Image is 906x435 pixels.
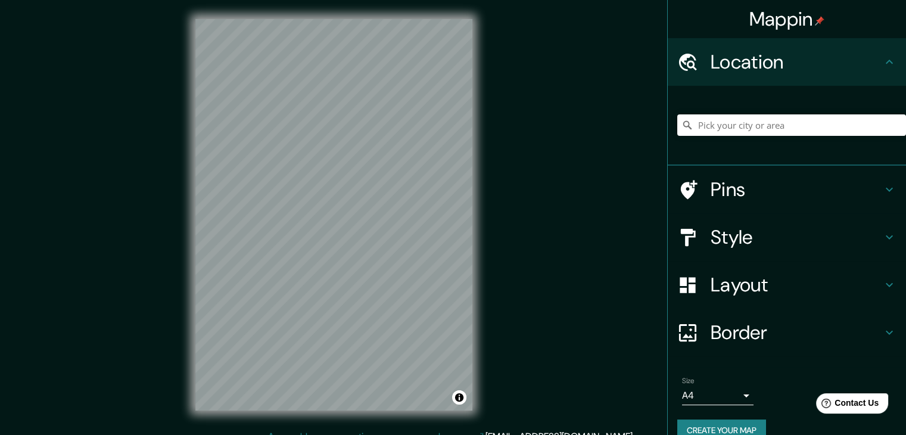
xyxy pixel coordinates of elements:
label: Size [682,376,695,386]
h4: Layout [711,273,882,297]
div: Border [668,309,906,356]
h4: Location [711,50,882,74]
div: Layout [668,261,906,309]
h4: Mappin [749,7,825,31]
input: Pick your city or area [677,114,906,136]
canvas: Map [195,19,472,411]
h4: Style [711,225,882,249]
h4: Pins [711,178,882,201]
h4: Border [711,321,882,344]
div: Style [668,213,906,261]
button: Toggle attribution [452,390,466,405]
div: Pins [668,166,906,213]
iframe: Help widget launcher [800,389,893,422]
img: pin-icon.png [815,16,824,26]
div: Location [668,38,906,86]
div: A4 [682,386,754,405]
